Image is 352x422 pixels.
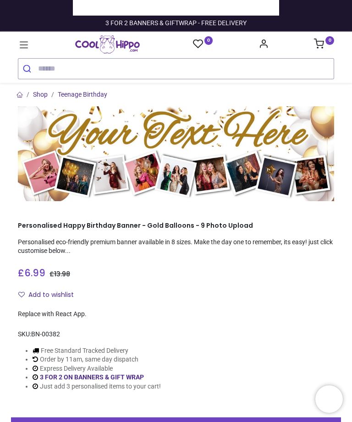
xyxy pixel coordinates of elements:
[18,267,45,280] span: £
[18,287,82,303] button: Add to wishlistAdd to wishlist
[18,238,334,256] p: Personalised eco-friendly premium banner available in 8 sizes. Make the day one to remember, its ...
[18,291,25,298] i: Add to wishlist
[75,35,140,54] a: Logo of Cool Hippo
[33,346,161,356] li: Free Standard Tracked Delivery
[18,310,334,319] div: Replace with React App.
[315,385,343,413] iframe: Brevo live chat
[18,221,334,230] h1: Personalised Happy Birthday Banner - Gold Balloons - 9 Photo Upload
[314,41,334,49] a: 0
[40,373,144,381] a: 3 FOR 2 ON BANNERS & GIFT WRAP
[80,3,272,12] iframe: Customer reviews powered by Trustpilot
[193,38,213,50] a: 0
[18,106,334,201] img: Personalised Happy Birthday Banner - Gold Balloons - 9 Photo Upload
[33,364,161,373] li: Express Delivery Available
[58,91,107,98] a: Teenage Birthday
[33,355,161,364] li: Order by 11am, same day dispatch
[18,330,334,339] div: SKU:
[33,91,48,98] a: Shop
[325,36,334,45] sup: 0
[204,36,213,45] sup: 0
[258,41,269,49] a: Account Info
[24,266,45,280] span: 6.99
[33,382,161,391] li: Just add 3 personalised items to your cart!
[75,35,140,54] img: Cool Hippo
[54,269,70,279] span: 13.98
[31,330,60,338] span: BN-00382
[18,59,38,79] button: Submit
[49,269,70,279] span: £
[105,19,247,28] div: 3 FOR 2 BANNERS & GIFTWRAP - FREE DELIVERY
